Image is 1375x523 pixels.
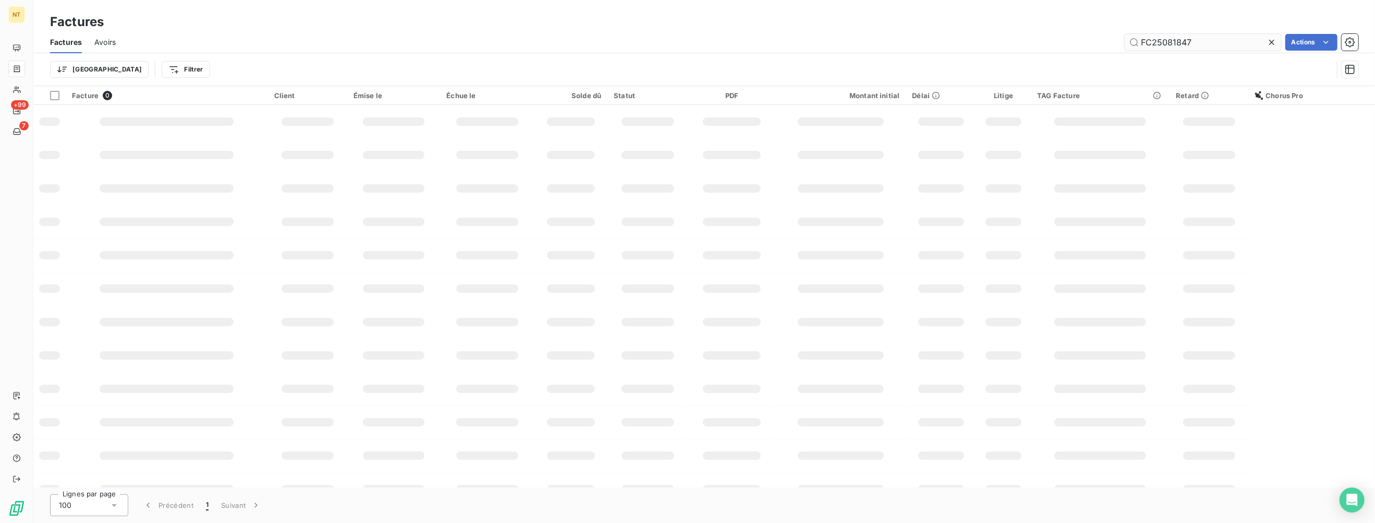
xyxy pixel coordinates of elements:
[59,500,71,510] span: 100
[1037,91,1163,100] div: TAG Facture
[162,61,210,78] button: Filtrer
[137,494,200,516] button: Précédent
[1176,91,1243,100] div: Retard
[8,500,25,517] img: Logo LeanPay
[541,91,602,100] div: Solde dû
[1255,91,1369,100] div: Chorus Pro
[50,37,82,47] span: Factures
[354,91,434,100] div: Émise le
[912,91,970,100] div: Délai
[200,494,215,516] button: 1
[19,121,29,130] span: 7
[446,91,528,100] div: Échue le
[1125,34,1281,51] input: Rechercher
[274,91,341,100] div: Client
[1285,34,1337,51] button: Actions
[982,91,1025,100] div: Litige
[103,91,112,100] span: 0
[206,500,209,510] span: 1
[50,13,104,31] h3: Factures
[782,91,900,100] div: Montant initial
[50,61,149,78] button: [GEOGRAPHIC_DATA]
[8,6,25,23] div: NT
[215,494,267,516] button: Suivant
[94,37,116,47] span: Avoirs
[72,91,99,100] span: Facture
[614,91,682,100] div: Statut
[694,91,770,100] div: PDF
[1340,488,1365,513] div: Open Intercom Messenger
[11,100,29,110] span: +99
